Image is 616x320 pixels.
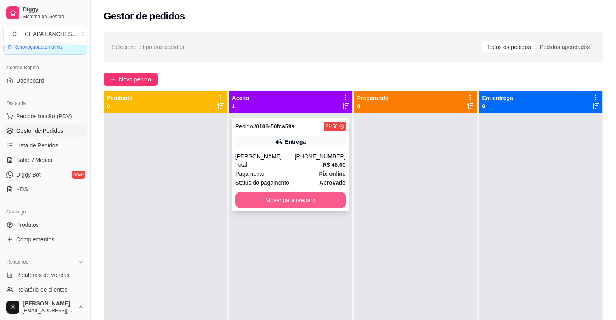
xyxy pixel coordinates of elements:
[323,162,346,168] strong: R$ 48,00
[482,94,513,102] p: Em entrega
[3,154,87,166] a: Salão / Mesas
[16,235,54,243] span: Complementos
[3,139,87,152] a: Lista de Pedidos
[23,6,84,13] span: Diggy
[3,269,87,282] a: Relatórios de vendas
[3,218,87,231] a: Produtos
[16,271,70,279] span: Relatórios de vendas
[16,221,39,229] span: Produtos
[235,160,247,169] span: Total
[23,307,74,314] span: [EMAIL_ADDRESS][DOMAIN_NAME]
[3,61,87,74] div: Acesso Rápido
[3,110,87,123] button: Pedidos balcão (PDV)
[319,179,345,186] strong: aprovado
[482,41,535,53] div: Todos os pedidos
[3,297,87,317] button: [PERSON_NAME][EMAIL_ADDRESS][DOMAIN_NAME]
[3,168,87,181] a: Diggy Botnovo
[3,97,87,110] div: Dia a dia
[357,102,389,110] p: 0
[294,152,345,160] div: [PHONE_NUMBER]
[3,124,87,137] a: Gestor de Pedidos
[3,233,87,246] a: Complementos
[16,171,41,179] span: Diggy Bot
[13,44,62,50] article: Renovação automática
[235,192,346,208] button: Mover para preparo
[16,286,68,294] span: Relatório de clientes
[235,169,264,178] span: Pagamento
[107,94,132,102] p: Pendente
[23,13,84,20] span: Sistema de Gestão
[3,283,87,296] a: Relatório de clientes
[6,259,28,265] span: Relatórios
[112,43,184,51] span: Selecione o tipo dos pedidos
[235,152,295,160] div: [PERSON_NAME]
[3,183,87,196] a: KDS
[232,102,249,110] p: 1
[110,77,116,82] span: plus
[16,141,58,149] span: Lista de Pedidos
[3,26,87,42] button: Select a team
[235,123,253,130] span: Pedido
[253,123,294,130] strong: # 0106-50fca59a
[16,127,63,135] span: Gestor de Pedidos
[104,73,158,86] button: Novo pedido
[16,185,28,193] span: KDS
[3,74,87,87] a: Dashboard
[535,41,594,53] div: Pedidos agendados
[3,205,87,218] div: Catálogo
[104,10,185,23] h2: Gestor de pedidos
[357,94,389,102] p: Preparando
[119,75,151,84] span: Novo pedido
[10,30,18,38] span: C
[235,178,289,187] span: Status do pagamento
[23,300,74,307] span: [PERSON_NAME]
[16,77,44,85] span: Dashboard
[16,112,72,120] span: Pedidos balcão (PDV)
[25,30,77,38] div: CHAPA LANCHES ...
[482,102,513,110] p: 0
[319,171,345,177] strong: Pix online
[325,123,337,130] div: 21:56
[285,138,306,146] div: Entrega
[232,94,249,102] p: Aceito
[3,3,87,23] a: DiggySistema de Gestão
[16,156,52,164] span: Salão / Mesas
[107,102,132,110] p: 0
